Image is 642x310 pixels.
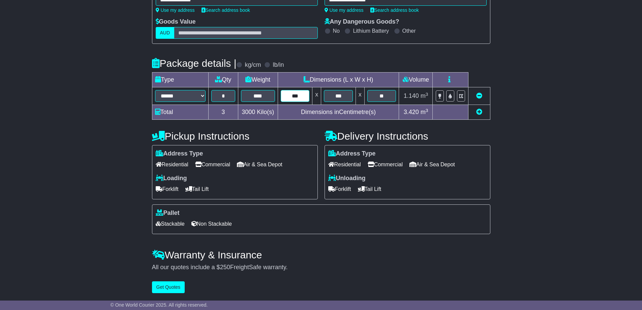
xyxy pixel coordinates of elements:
[278,105,399,120] td: Dimensions in Centimetre(s)
[156,159,188,170] span: Residential
[208,105,238,120] td: 3
[421,92,428,99] span: m
[152,281,185,293] button: Get Quotes
[353,28,389,34] label: Lithium Battery
[328,184,351,194] span: Forklift
[152,131,318,142] h4: Pickup Instructions
[156,175,187,182] label: Loading
[358,184,381,194] span: Tail Lift
[399,73,433,87] td: Volume
[328,175,366,182] label: Unloading
[421,109,428,115] span: m
[156,209,180,217] label: Pallet
[409,159,455,170] span: Air & Sea Depot
[426,108,428,113] sup: 3
[156,184,179,194] span: Forklift
[195,159,230,170] span: Commercial
[402,28,416,34] label: Other
[220,264,230,271] span: 250
[185,184,209,194] span: Tail Lift
[312,87,321,105] td: x
[238,105,278,120] td: Kilo(s)
[152,105,208,120] td: Total
[368,159,403,170] span: Commercial
[325,131,490,142] h4: Delivery Instructions
[208,73,238,87] td: Qty
[242,109,255,115] span: 3000
[333,28,340,34] label: No
[152,249,490,260] h4: Warranty & Insurance
[202,7,250,13] a: Search address book
[191,219,232,229] span: Non Stackable
[476,109,482,115] a: Add new item
[156,150,203,158] label: Address Type
[328,150,376,158] label: Address Type
[156,7,195,13] a: Use my address
[278,73,399,87] td: Dimensions (L x W x H)
[325,7,364,13] a: Use my address
[156,27,175,39] label: AUD
[238,73,278,87] td: Weight
[273,61,284,69] label: lb/in
[156,18,196,26] label: Goods Value
[476,92,482,99] a: Remove this item
[152,73,208,87] td: Type
[245,61,261,69] label: kg/cm
[426,92,428,97] sup: 3
[152,58,237,69] h4: Package details |
[156,219,185,229] span: Stackable
[370,7,419,13] a: Search address book
[152,264,490,271] div: All our quotes include a $ FreightSafe warranty.
[111,302,208,308] span: © One World Courier 2025. All rights reserved.
[356,87,364,105] td: x
[404,109,419,115] span: 3.420
[325,18,399,26] label: Any Dangerous Goods?
[328,159,361,170] span: Residential
[237,159,282,170] span: Air & Sea Depot
[404,92,419,99] span: 1.140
